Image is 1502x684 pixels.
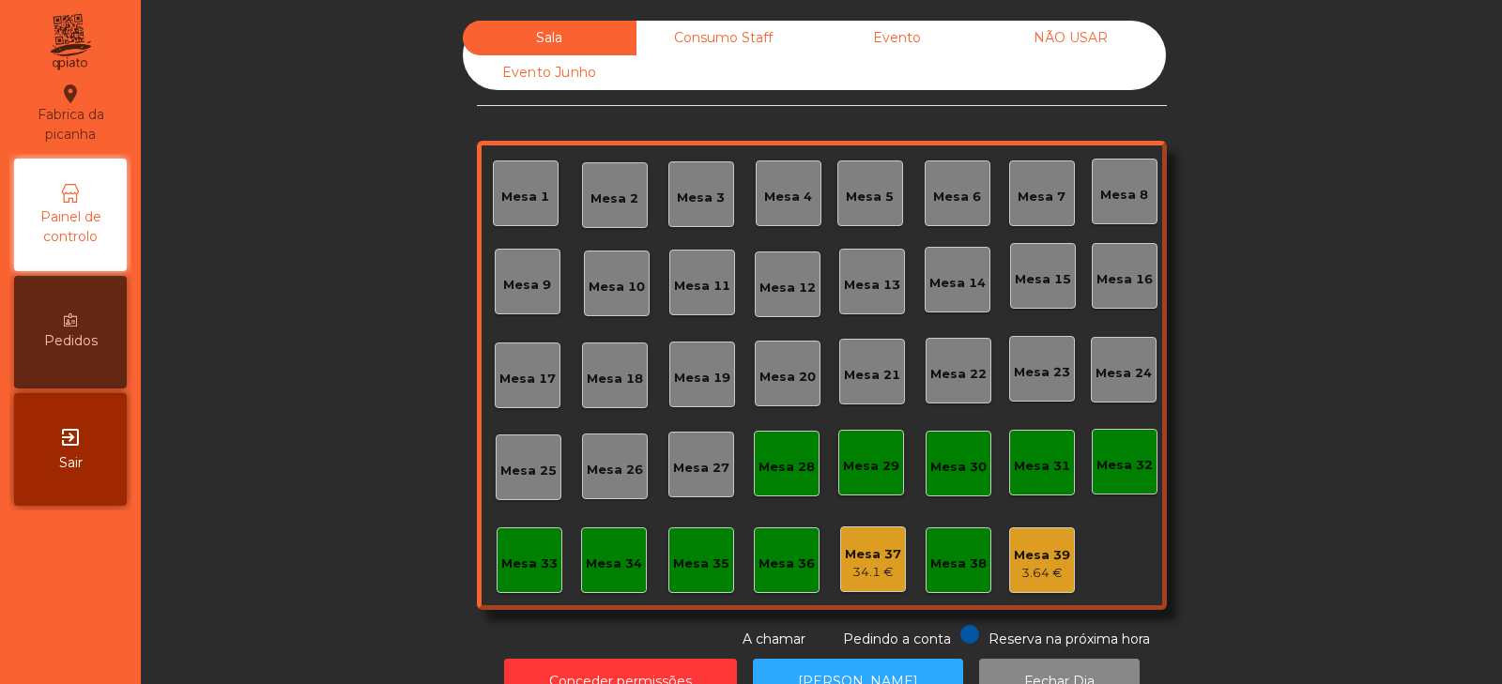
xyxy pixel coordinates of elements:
span: Sair [59,453,83,473]
div: Mesa 25 [500,462,557,480]
div: Mesa 30 [930,458,987,477]
div: Mesa 7 [1018,188,1065,206]
div: Mesa 11 [674,277,730,296]
div: Mesa 3 [677,189,725,207]
div: NÃO USAR [984,21,1157,55]
div: Evento [810,21,984,55]
span: Reserva na próxima hora [989,631,1150,647]
span: A chamar [743,631,805,647]
div: Mesa 32 [1096,456,1153,475]
span: Pedidos [44,331,98,351]
div: Mesa 26 [587,461,643,479]
div: Mesa 9 [503,276,551,295]
div: Mesa 21 [844,366,900,385]
span: Painel de controlo [19,207,122,247]
div: Mesa 31 [1014,457,1070,476]
div: Mesa 4 [764,188,812,206]
div: Mesa 22 [930,365,987,384]
div: 34.1 € [845,563,901,582]
div: Evento Junho [463,55,636,90]
div: Mesa 12 [759,279,816,297]
div: Mesa 34 [586,555,642,573]
div: Mesa 6 [933,188,981,206]
div: Mesa 24 [1096,364,1152,383]
div: Mesa 36 [759,555,815,573]
div: Mesa 19 [674,369,730,388]
div: 3.64 € [1014,564,1070,583]
div: Mesa 14 [929,274,986,293]
div: Mesa 8 [1100,186,1148,205]
i: location_on [59,83,82,105]
div: Mesa 38 [930,555,987,573]
div: Mesa 15 [1015,270,1071,289]
div: Mesa 37 [845,545,901,564]
i: exit_to_app [59,426,82,448]
div: Mesa 18 [587,370,643,388]
div: Mesa 35 [673,555,729,573]
div: Mesa 16 [1096,270,1153,289]
div: Mesa 27 [673,459,729,478]
div: Mesa 17 [499,370,556,388]
div: Mesa 5 [846,188,894,206]
div: Mesa 23 [1014,363,1070,382]
div: Mesa 28 [759,458,815,477]
div: Mesa 10 [589,278,645,296]
div: Mesa 33 [501,555,558,573]
div: Mesa 2 [590,190,638,208]
img: qpiato [47,9,93,75]
div: Sala [463,21,636,55]
div: Consumo Staff [636,21,810,55]
div: Mesa 13 [844,276,900,295]
div: Mesa 20 [759,368,816,387]
span: Pedindo a conta [843,631,951,647]
div: Fabrica da picanha [15,83,126,144]
div: Mesa 29 [843,457,899,476]
div: Mesa 1 [501,188,549,206]
div: Mesa 39 [1014,546,1070,565]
